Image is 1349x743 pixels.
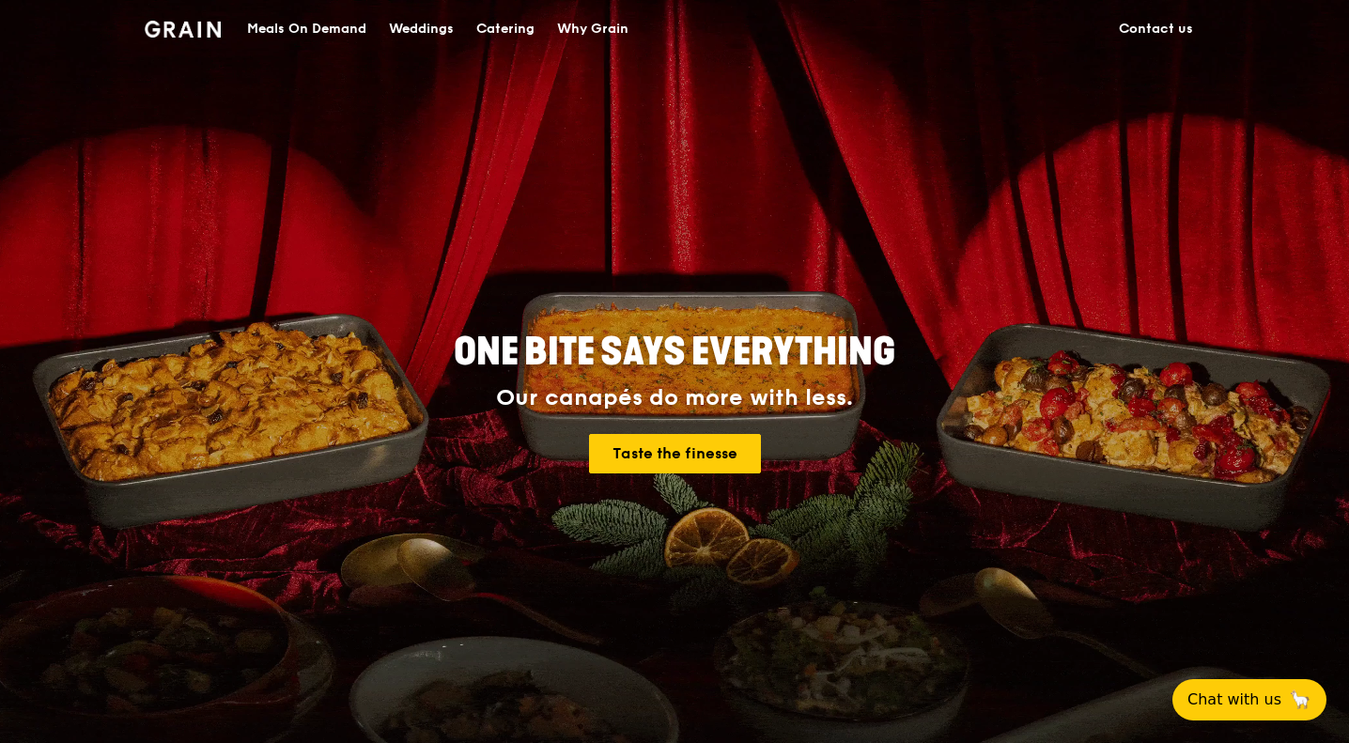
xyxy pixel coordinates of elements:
[247,1,366,57] div: Meals On Demand
[589,434,761,473] a: Taste the finesse
[336,385,1013,411] div: Our canapés do more with less.
[476,1,535,57] div: Catering
[1289,689,1311,711] span: 🦙
[378,1,465,57] a: Weddings
[1108,1,1204,57] a: Contact us
[1172,679,1326,720] button: Chat with us🦙
[546,1,640,57] a: Why Grain
[465,1,546,57] a: Catering
[557,1,628,57] div: Why Grain
[1187,689,1281,711] span: Chat with us
[389,1,454,57] div: Weddings
[454,330,895,375] span: ONE BITE SAYS EVERYTHING
[145,21,221,38] img: Grain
